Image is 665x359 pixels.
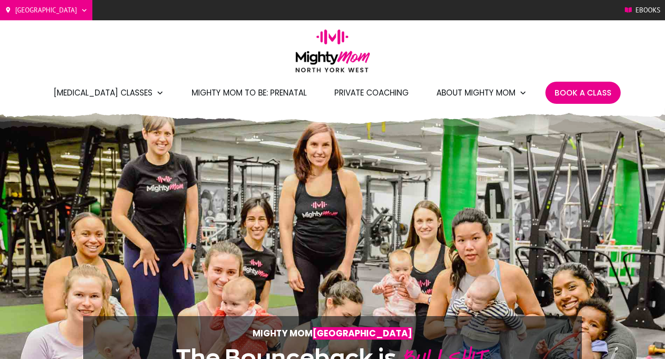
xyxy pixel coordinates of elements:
[253,327,412,340] strong: Mighty Mom
[635,3,660,17] span: Ebooks
[15,3,77,17] span: [GEOGRAPHIC_DATA]
[625,3,660,17] a: Ebooks
[192,85,307,101] a: Mighty Mom to Be: Prenatal
[555,85,611,101] a: Book A Class
[436,85,527,101] a: About Mighty Mom
[5,3,88,17] a: [GEOGRAPHIC_DATA]
[334,85,409,101] a: Private Coaching
[54,85,164,101] a: [MEDICAL_DATA] Classes
[436,85,515,101] span: About Mighty Mom
[313,327,412,340] span: [GEOGRAPHIC_DATA]
[54,85,152,101] span: [MEDICAL_DATA] Classes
